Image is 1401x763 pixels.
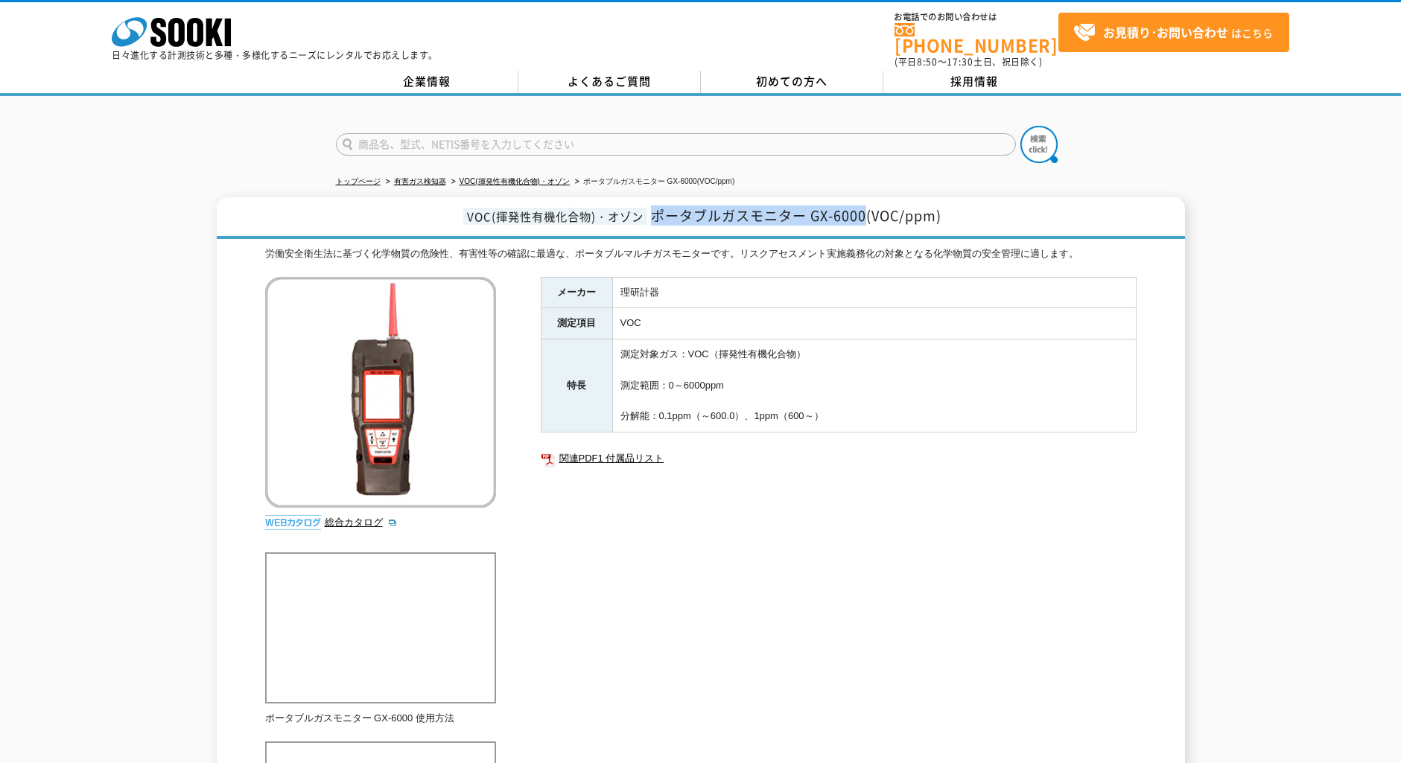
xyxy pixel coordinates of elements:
[112,51,438,60] p: 日々進化する計測技術と多種・多様化するニーズにレンタルでお応えします。
[612,339,1136,432] td: 測定対象ガス：VOC（揮発性有機化合物） 測定範囲：0～6000ppm 分解能：0.1ppm（～600.0）、1ppm（600～）
[612,277,1136,308] td: 理研計器
[1020,126,1058,163] img: btn_search.png
[651,205,941,226] span: ポータブルガスモニター GX-6000(VOC/ppm)
[1058,13,1289,52] a: お見積り･お問い合わせはこちら
[541,449,1137,468] a: 関連PDF1 付属品リスト
[883,71,1066,93] a: 採用情報
[541,308,612,339] th: 測定項目
[265,711,496,727] p: ポータブルガスモニター GX-6000 使用方法
[895,55,1042,68] span: (平日 ～ 土日、祝日除く)
[572,174,734,190] li: ポータブルガスモニター GX-6000(VOC/ppm)
[394,177,446,185] a: 有害ガス検知器
[336,133,1016,156] input: 商品名、型式、NETIS番号を入力してください
[895,23,1058,54] a: [PHONE_NUMBER]
[336,177,381,185] a: トップページ
[1103,23,1228,41] strong: お見積り･お問い合わせ
[1073,22,1273,44] span: はこちら
[463,208,647,225] span: VOC(揮発性有機化合物)・オゾン
[541,277,612,308] th: メーカー
[265,277,496,508] img: ポータブルガスモニター GX-6000(VOC/ppm)
[612,308,1136,339] td: VOC
[895,13,1058,22] span: お電話でのお問い合わせは
[756,73,827,89] span: 初めての方へ
[541,339,612,432] th: 特長
[265,515,321,530] img: webカタログ
[947,55,973,68] span: 17:30
[917,55,938,68] span: 8:50
[265,246,1137,262] div: 労働安全衛生法に基づく化学物質の危険性、有害性等の確認に最適な、ポータブルマルチガスモニターです。リスクアセスメント実施義務化の対象となる化学物質の安全管理に適します。
[701,71,883,93] a: 初めての方へ
[325,517,398,528] a: 総合カタログ
[518,71,701,93] a: よくあるご質問
[336,71,518,93] a: 企業情報
[460,177,570,185] a: VOC(揮発性有機化合物)・オゾン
